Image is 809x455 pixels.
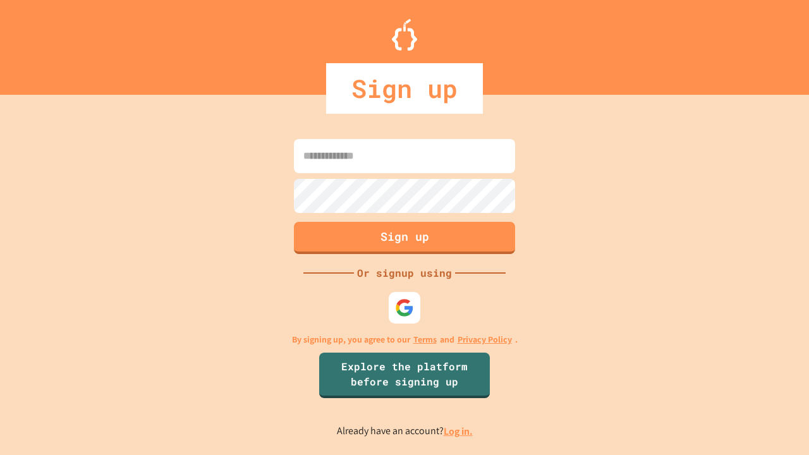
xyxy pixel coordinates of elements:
[354,265,455,281] div: Or signup using
[319,353,490,398] a: Explore the platform before signing up
[292,333,518,346] p: By signing up, you agree to our and .
[326,63,483,114] div: Sign up
[395,298,414,317] img: google-icon.svg
[444,425,473,438] a: Log in.
[392,19,417,51] img: Logo.svg
[294,222,515,254] button: Sign up
[458,333,512,346] a: Privacy Policy
[337,423,473,439] p: Already have an account?
[413,333,437,346] a: Terms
